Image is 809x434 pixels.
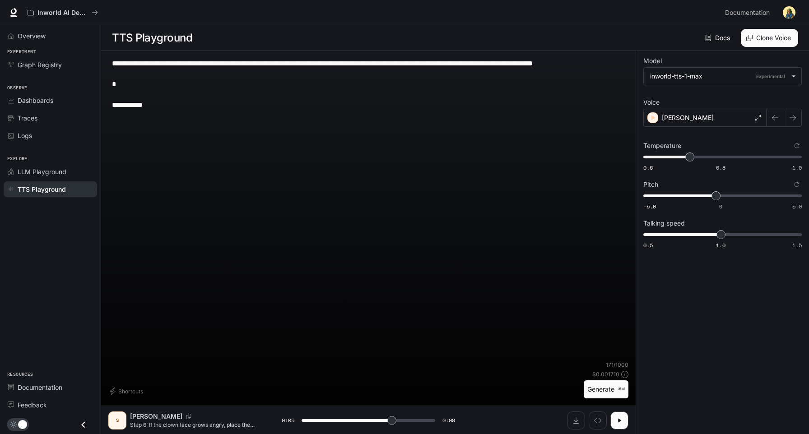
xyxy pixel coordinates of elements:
[643,203,656,210] span: -5.0
[18,60,62,69] span: Graph Registry
[567,411,585,429] button: Download audio
[37,9,88,17] p: Inworld AI Demos
[4,57,97,73] a: Graph Registry
[18,419,27,429] span: Dark mode toggle
[792,203,802,210] span: 5.0
[4,28,97,44] a: Overview
[643,58,662,64] p: Model
[783,6,795,19] img: User avatar
[130,421,260,429] p: Step 6: If the clown face grows angry, place the box gently on the ground. Do not return it to th...
[643,220,685,226] p: Talking speed
[282,416,294,425] span: 0:05
[4,379,97,395] a: Documentation
[18,167,66,176] span: LLM Playground
[650,72,787,81] div: inworld-tts-1-max
[73,416,93,434] button: Close drawer
[182,414,195,419] button: Copy Voice ID
[130,412,182,421] p: [PERSON_NAME]
[18,113,37,123] span: Traces
[112,29,192,47] h1: TTS Playground
[23,4,102,22] button: All workspaces
[725,7,770,18] span: Documentation
[18,400,47,410] span: Feedback
[719,203,722,210] span: 0
[643,99,660,106] p: Voice
[18,131,32,140] span: Logs
[110,413,125,428] div: S
[4,92,97,108] a: Dashboards
[792,180,802,189] button: Reset to default
[716,241,725,249] span: 1.0
[18,383,62,392] span: Documentation
[108,384,147,398] button: Shortcuts
[754,72,787,80] p: Experimental
[4,110,97,126] a: Traces
[716,164,725,171] span: 0.8
[442,416,455,425] span: 0:08
[4,181,97,197] a: TTS Playground
[741,29,798,47] button: Clone Voice
[18,31,46,41] span: Overview
[643,241,653,249] span: 0.5
[618,387,625,392] p: ⌘⏎
[792,164,802,171] span: 1.0
[592,370,619,378] p: $ 0.001710
[780,4,798,22] button: User avatar
[18,185,66,194] span: TTS Playground
[18,96,53,105] span: Dashboards
[721,4,776,22] a: Documentation
[643,164,653,171] span: 0.6
[643,143,681,149] p: Temperature
[644,68,801,85] div: inworld-tts-1-maxExperimental
[589,411,607,429] button: Inspect
[584,380,628,399] button: Generate⌘⏎
[792,241,802,249] span: 1.5
[792,141,802,151] button: Reset to default
[4,164,97,180] a: LLM Playground
[606,361,628,369] p: 171 / 1000
[703,29,734,47] a: Docs
[4,397,97,413] a: Feedback
[662,113,714,122] p: [PERSON_NAME]
[643,181,658,188] p: Pitch
[4,128,97,143] a: Logs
